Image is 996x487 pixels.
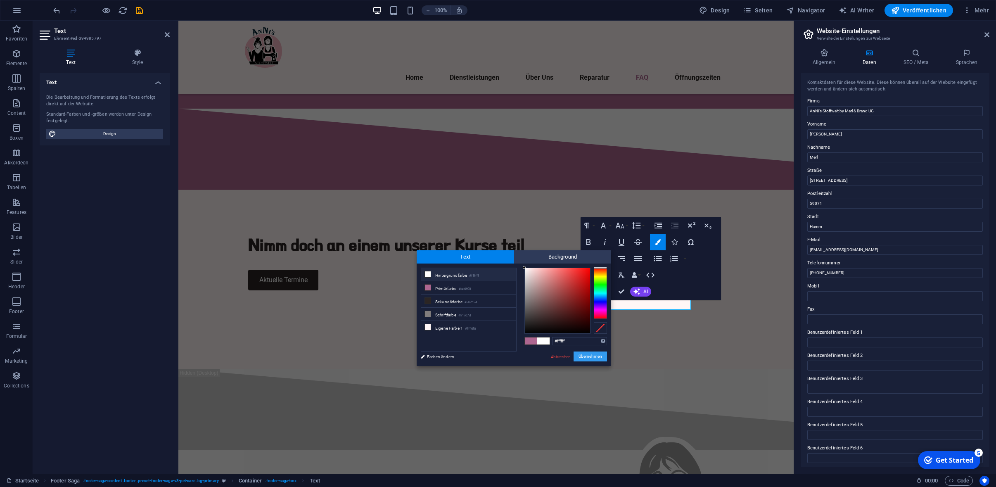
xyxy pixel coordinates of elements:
[650,234,666,250] button: Colors
[683,217,699,234] button: Superscript
[682,250,688,267] button: Ordered List
[54,35,153,42] h3: Element #ed-394985797
[46,129,163,139] button: Design
[931,477,932,484] span: :
[417,352,512,362] a: Farben ändern
[700,217,716,234] button: Subscript
[8,85,25,92] p: Spalten
[455,7,463,14] i: Bei Größenänderung Zoomstufe automatisch an das gewählte Gerät anpassen.
[743,6,773,14] span: Seiten
[594,322,607,334] div: Clear Color Selection
[4,159,28,166] p: Akkordeon
[465,299,477,305] small: #2b2524
[801,49,851,66] h4: Allgemein
[514,250,612,264] span: Background
[630,234,646,250] button: Strikethrough
[421,308,516,321] li: Schriftfarbe
[835,4,878,17] button: AI Writer
[807,79,983,93] div: Kontaktdaten für diese Website. Diese können überall auf der Website eingefügt werden und ändern ...
[960,4,992,17] button: Mehr
[22,8,60,17] div: Get Started
[807,235,983,245] label: E-Mail
[5,3,67,21] div: Get Started 5 items remaining, 0% complete
[891,6,946,14] span: Veröffentlichen
[101,5,111,15] button: Klicke hier, um den Vorschau-Modus zu verlassen
[550,354,572,360] a: Abbrechen
[666,234,682,250] button: Icons
[807,420,983,430] label: Benutzerdefiniertes Feld 5
[421,268,516,281] li: Hintergrundfarbe
[916,476,938,486] h6: Session-Zeit
[614,250,629,267] button: Align Right
[807,374,983,384] label: Benutzerdefiniertes Feld 3
[421,295,516,308] li: Sekundärfarbe
[118,5,128,15] button: reload
[786,6,825,14] span: Navigator
[807,443,983,453] label: Benutzerdefiniertes Feld 6
[892,49,944,66] h4: SEO / Meta
[963,6,989,14] span: Mehr
[4,382,29,389] p: Collections
[61,1,69,9] div: 5
[422,5,451,15] button: 100%
[9,135,24,141] p: Boxen
[699,6,730,14] span: Design
[807,281,983,291] label: Mobil
[118,6,128,15] i: Seite neu laden
[807,143,983,152] label: Nachname
[740,4,776,17] button: Seiten
[52,6,62,15] i: Rückgängig: Elemente löschen (Strg+Z)
[135,6,144,15] i: Save (Ctrl+S)
[421,321,516,334] li: Eigene Farbe 1
[630,267,642,283] button: Data Bindings
[650,250,666,267] button: Unordered List
[46,94,163,108] div: Die Bearbeitung und Formatierung des Texts erfolgt direkt auf der Website.
[851,49,892,66] h4: Daten
[46,111,163,125] div: Standard-Farben und -größen werden unter Design festgelegt.
[807,119,983,129] label: Vorname
[817,27,989,35] h2: Website-Einstellungen
[459,286,471,292] small: #ad6690
[817,35,973,42] h3: Verwalte die Einstellungen zur Webseite
[54,27,170,35] h2: Text
[630,217,646,234] button: Line Height
[807,189,983,199] label: Postleitzahl
[807,328,983,337] label: Benutzerdefiniertes Feld 1
[979,476,989,486] button: Usercentrics
[265,476,297,486] span: . footer-saga-box
[310,476,320,486] span: Klick zum Auswählen. Doppelklick zum Bearbeiten
[667,217,683,234] button: Decrease Indent
[7,209,26,216] p: Features
[807,397,983,407] label: Benutzerdefiniertes Feld 4
[10,234,23,240] p: Bilder
[885,4,953,17] button: Veröffentlichen
[630,287,651,297] button: AI
[222,478,226,483] i: Dieses Element ist ein anpassbares Preset
[469,273,479,279] small: #ffffff
[525,337,537,344] span: #ad6690
[52,5,62,15] button: undo
[51,476,320,486] nav: breadcrumb
[7,476,39,486] a: Klick, um Auswahl aufzuheben. Doppelklick öffnet Seitenverwaltung
[650,217,666,234] button: Increase Indent
[40,73,170,88] h4: Text
[696,4,733,17] button: Design
[7,184,26,191] p: Tabellen
[83,476,219,486] span: . footer-saga-content .footer .preset-footer-saga-v3-pet-care .bg-primary
[630,250,646,267] button: Align Justify
[807,166,983,176] label: Straße
[5,358,28,364] p: Marketing
[807,212,983,222] label: Stadt
[807,351,983,361] label: Benutzerdefiniertes Feld 2
[696,4,733,17] div: Design (Strg+Alt+Y)
[614,283,629,300] button: Confirm (Ctrl+⏎)
[134,5,144,15] button: save
[465,326,476,332] small: #fff6f6
[537,337,550,344] span: #ffffff
[434,5,447,15] h6: 100%
[683,234,699,250] button: Special Characters
[7,110,26,116] p: Content
[574,352,607,361] button: Übernehmen
[807,258,983,268] label: Telefonnummer
[949,476,969,486] span: Code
